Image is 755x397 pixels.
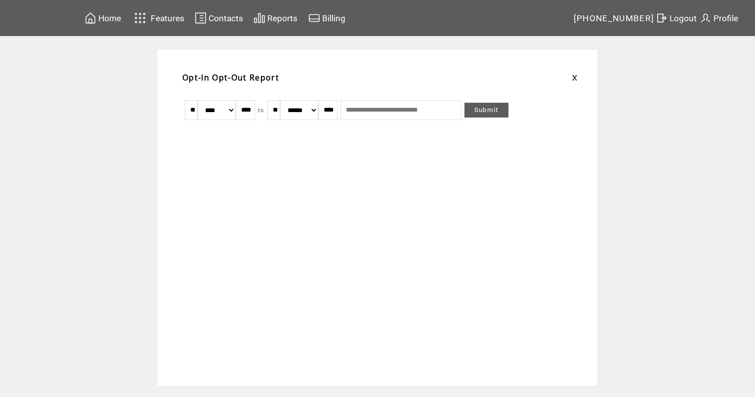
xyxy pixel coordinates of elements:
[83,10,123,26] a: Home
[195,12,207,24] img: contacts.svg
[131,10,149,26] img: features.svg
[307,10,347,26] a: Billing
[700,12,712,24] img: profile.svg
[209,13,243,23] span: Contacts
[130,8,186,28] a: Features
[308,12,320,24] img: creidtcard.svg
[713,13,738,23] span: Profile
[654,10,698,26] a: Logout
[670,13,697,23] span: Logout
[698,10,740,26] a: Profile
[322,13,345,23] span: Billing
[464,103,508,118] a: Submit
[98,13,121,23] span: Home
[267,13,297,23] span: Reports
[258,107,264,114] span: to
[151,13,184,23] span: Features
[253,12,265,24] img: chart.svg
[252,10,299,26] a: Reports
[574,13,655,23] span: [PHONE_NUMBER]
[193,10,245,26] a: Contacts
[182,72,279,83] span: Opt-In Opt-Out Report
[656,12,668,24] img: exit.svg
[84,12,96,24] img: home.svg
